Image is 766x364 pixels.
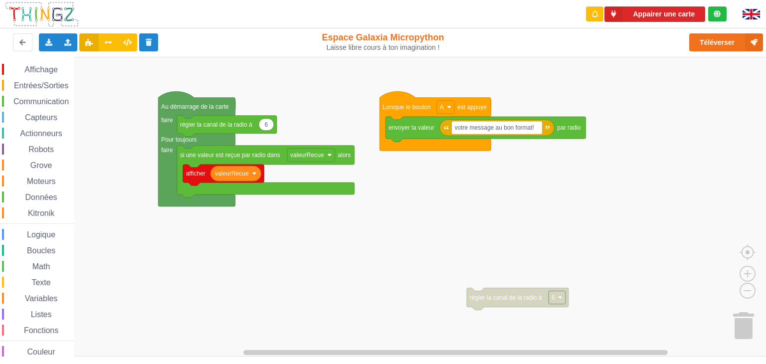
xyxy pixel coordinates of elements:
div: Laisse libre cours à ton imagination ! [318,43,449,52]
text: si une valeur est reçue par radio dans [180,152,280,159]
span: Communication [12,97,70,106]
span: Fonctions [22,326,60,335]
span: Listes [29,310,53,319]
img: thingz_logo.png [4,1,79,27]
span: Affichage [23,65,59,74]
text: A [440,104,444,111]
span: Capteurs [23,113,59,122]
text: valeurRecue [215,170,249,177]
text: faire [161,147,173,154]
button: Téléverser [689,33,763,51]
text: alors [338,152,351,159]
span: Boucles [25,246,57,255]
span: Kitronik [26,209,56,217]
text: envoyer la valeur [388,124,434,131]
img: gb.png [743,9,760,19]
text: régler la canal de la radio à [470,294,542,301]
div: Tu es connecté au serveur de création de Thingz [708,6,727,21]
text: est appuyé [457,104,487,111]
span: Robots [27,145,55,154]
span: Données [24,193,59,201]
span: Couleur [26,348,57,356]
span: Entrées/Sorties [12,81,70,90]
span: Variables [23,294,59,303]
text: Au démarrage de la carte [161,103,229,110]
span: Texte [30,278,52,287]
text: votre message au bon format! [455,124,534,131]
text: régler la canal de la radio à [180,121,252,128]
text: 6 [552,294,555,301]
text: Pour toujours [161,136,196,143]
text: valeurRecue [290,152,324,159]
span: Grove [29,161,54,170]
button: Appairer une carte [604,6,705,22]
text: 6 [265,121,268,128]
span: Actionneurs [18,129,64,138]
div: Espace Galaxia Micropython [318,32,449,52]
text: afficher [186,170,205,177]
span: Logique [25,230,57,239]
text: Lorsque le bouton [383,104,430,111]
span: Moteurs [25,177,57,185]
span: Math [31,262,52,271]
text: par radio [557,124,581,131]
text: faire [161,117,173,124]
